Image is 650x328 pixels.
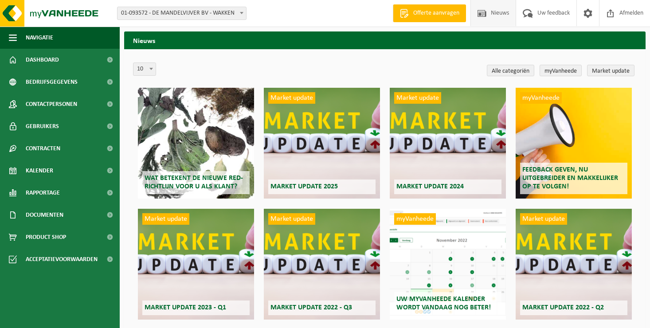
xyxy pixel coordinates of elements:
[487,65,534,76] a: Alle categoriën
[522,304,604,311] span: Market update 2022 - Q2
[145,304,226,311] span: Market update 2023 - Q1
[264,88,380,199] a: Market update Market update 2025
[26,49,59,71] span: Dashboard
[124,31,646,49] h2: Nieuws
[268,92,315,104] span: Market update
[516,209,631,320] a: Market update Market update 2022 - Q2
[390,88,505,199] a: Market update Market update 2024
[26,204,63,226] span: Documenten
[390,209,505,320] a: myVanheede Uw myVanheede kalender wordt vandaag nog beter!
[138,209,254,320] a: Market update Market update 2023 - Q1
[145,175,243,190] span: Wat betekent de nieuwe RED-richtlijn voor u als klant?
[26,71,78,93] span: Bedrijfsgegevens
[133,62,156,76] span: 10
[26,27,53,49] span: Navigatie
[396,183,464,190] span: Market update 2024
[411,9,462,18] span: Offerte aanvragen
[133,63,156,75] span: 10
[516,88,631,199] a: myVanheede Feedback geven, nu uitgebreider en makkelijker op te volgen!
[142,213,189,225] span: Market update
[396,296,491,311] span: Uw myVanheede kalender wordt vandaag nog beter!
[522,166,618,190] span: Feedback geven, nu uitgebreider en makkelijker op te volgen!
[117,7,246,20] span: 01-093572 - DE MANDELVIJVER BV - WAKKEN
[26,248,98,270] span: Acceptatievoorwaarden
[520,213,567,225] span: Market update
[520,92,562,104] span: myVanheede
[270,304,352,311] span: Market update 2022 - Q3
[26,93,77,115] span: Contactpersonen
[26,160,53,182] span: Kalender
[394,92,441,104] span: Market update
[270,183,338,190] span: Market update 2025
[26,226,66,248] span: Product Shop
[26,182,60,204] span: Rapportage
[393,4,466,22] a: Offerte aanvragen
[540,65,582,76] a: myVanheede
[264,209,380,320] a: Market update Market update 2022 - Q3
[268,213,315,225] span: Market update
[138,88,254,199] a: Wat betekent de nieuwe RED-richtlijn voor u als klant?
[394,213,436,225] span: myVanheede
[117,7,247,20] span: 01-093572 - DE MANDELVIJVER BV - WAKKEN
[587,65,634,76] a: Market update
[26,115,59,137] span: Gebruikers
[26,137,60,160] span: Contracten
